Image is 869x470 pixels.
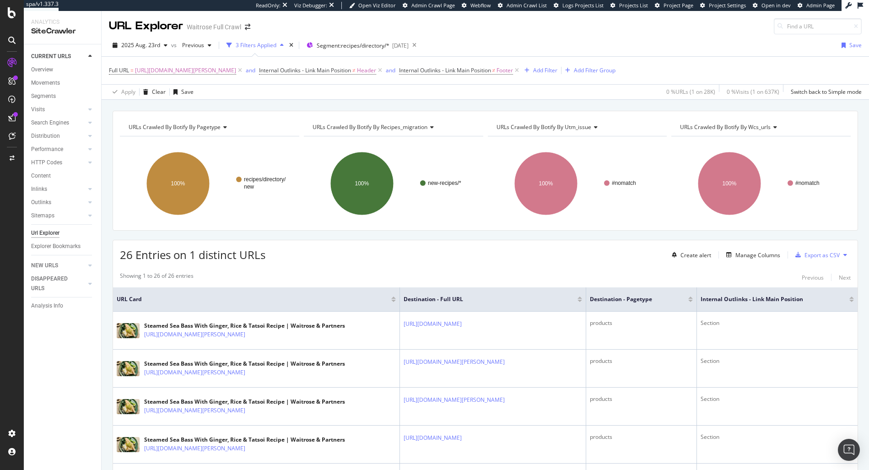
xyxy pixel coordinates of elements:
[404,433,462,443] a: [URL][DOMAIN_NAME]
[144,436,345,444] div: Steamed Sea Bass With Ginger, Rice & Tatsoi Recipe | Waitrose & Partners
[31,301,63,311] div: Analysis Info
[223,38,287,53] button: 3 Filters Applied
[31,242,81,251] div: Explorer Bookmarks
[31,261,58,270] div: NEW URLS
[117,295,389,303] span: URL Card
[311,120,475,135] h4: URLs Crawled By Botify By recipes_migration
[791,88,862,96] div: Switch back to Simple mode
[313,123,427,131] span: URLs Crawled By Botify By recipes_migration
[753,2,791,9] a: Open in dev
[120,272,194,283] div: Showing 1 to 26 of 26 entries
[554,2,604,9] a: Logs Projects List
[144,322,345,330] div: Steamed Sea Bass With Ginger, Rice & Tatsoi Recipe | Waitrose & Partners
[655,2,693,9] a: Project Page
[701,295,836,303] span: Internal Outlinks - Link Main Position
[31,65,53,75] div: Overview
[680,123,771,131] span: URLs Crawled By Botify By wcs_urls
[120,247,265,262] span: 26 Entries on 1 distinct URLs
[727,88,779,96] div: 0 % Visits ( 1 on 637K )
[498,2,547,9] a: Admin Crawl List
[701,357,854,365] div: Section
[117,437,140,452] img: main image
[256,2,281,9] div: ReadOnly:
[838,38,862,53] button: Save
[294,2,327,9] div: Viz Debugger:
[792,248,840,262] button: Export as CSV
[590,395,693,403] div: products
[144,330,245,339] a: [URL][DOMAIN_NAME][PERSON_NAME]
[246,66,255,74] div: and
[507,2,547,9] span: Admin Crawl List
[678,120,842,135] h4: URLs Crawled By Botify By wcs_urls
[31,118,69,128] div: Search Engines
[795,180,820,186] text: #nomatch
[31,65,95,75] a: Overview
[31,92,56,101] div: Segments
[574,66,615,74] div: Add Filter Group
[31,52,86,61] a: CURRENT URLS
[619,2,648,9] span: Projects List
[404,395,505,405] a: [URL][DOMAIN_NAME][PERSON_NAME]
[120,144,297,223] svg: A chart.
[31,228,95,238] a: Url Explorer
[31,145,86,154] a: Performance
[31,198,51,207] div: Outlinks
[31,198,86,207] a: Outlinks
[849,41,862,49] div: Save
[236,41,276,49] div: 3 Filters Applied
[411,2,455,9] span: Admin Crawl Page
[135,64,236,77] span: [URL][DOMAIN_NAME][PERSON_NAME]
[140,85,166,99] button: Clear
[31,118,86,128] a: Search Engines
[610,2,648,9] a: Projects List
[31,18,94,26] div: Analytics
[31,301,95,311] a: Analysis Info
[303,38,409,53] button: Segment:recipes/directory/*[DATE]
[735,251,780,259] div: Manage Columns
[521,65,557,76] button: Add Filter
[403,2,455,9] a: Admin Crawl Page
[31,211,54,221] div: Sitemaps
[701,395,854,403] div: Section
[244,184,254,190] text: new
[259,66,351,74] span: Internal Outlinks - Link Main Position
[31,52,71,61] div: CURRENT URLS
[787,85,862,99] button: Switch back to Simple mode
[533,66,557,74] div: Add Filter
[761,2,791,9] span: Open in dev
[798,2,835,9] a: Admin Page
[129,123,221,131] span: URLs Crawled By Botify By pagetype
[386,66,395,74] div: and
[117,399,140,414] img: main image
[671,144,849,223] svg: A chart.
[839,272,851,283] button: Next
[404,319,462,329] a: [URL][DOMAIN_NAME]
[31,105,45,114] div: Visits
[187,22,241,32] div: Waitrose Full Crawl
[31,92,95,101] a: Segments
[304,144,481,223] svg: A chart.
[355,180,369,187] text: 100%
[492,66,496,74] span: ≠
[31,78,95,88] a: Movements
[31,274,77,293] div: DISAPPEARED URLS
[144,360,345,368] div: Steamed Sea Bass With Ginger, Rice & Tatsoi Recipe | Waitrose & Partners
[31,184,86,194] a: Inlinks
[701,433,854,441] div: Section
[144,406,245,415] a: [URL][DOMAIN_NAME][PERSON_NAME]
[31,211,86,221] a: Sitemaps
[709,2,746,9] span: Project Settings
[723,180,737,187] text: 100%
[539,180,553,187] text: 100%
[495,120,659,135] h4: URLs Crawled By Botify By utm_issue
[497,64,513,77] span: Footer
[804,251,840,259] div: Export as CSV
[470,2,491,9] span: Webflow
[404,295,564,303] span: Destination - Full URL
[31,105,86,114] a: Visits
[802,272,824,283] button: Previous
[144,444,245,453] a: [URL][DOMAIN_NAME][PERSON_NAME]
[358,2,396,9] span: Open Viz Editor
[246,66,255,75] button: and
